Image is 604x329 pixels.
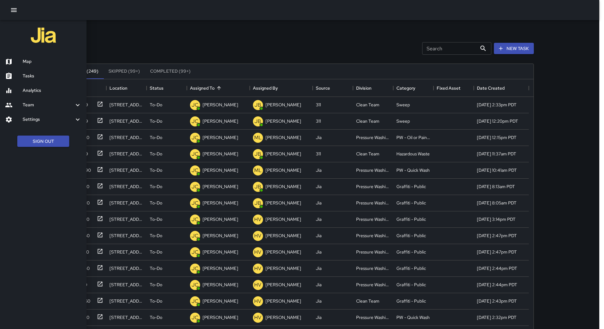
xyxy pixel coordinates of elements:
[23,87,81,94] h6: Analytics
[31,23,56,48] img: jia-logo
[23,58,81,65] h6: Map
[23,102,74,109] h6: Team
[23,116,74,123] h6: Settings
[23,73,81,80] h6: Tasks
[17,136,69,147] button: Sign Out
